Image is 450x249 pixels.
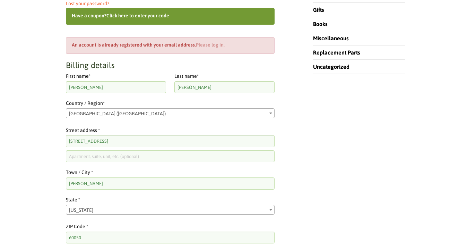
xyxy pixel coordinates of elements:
[66,150,275,162] input: Apartment, suite, unit, etc. (optional)
[66,108,275,118] span: Country / Region
[313,21,328,27] a: Books
[72,41,269,49] li: An account is already registered with your email address.
[66,168,275,177] label: Town / City
[313,35,349,41] a: Miscellaneous
[66,109,274,118] span: United States (US)
[313,64,349,70] a: Uncategorized
[174,72,275,81] label: Last name
[66,135,275,147] input: House number and street name
[66,8,275,25] div: Have a coupon?
[106,13,169,18] a: Enter your coupon code
[196,42,225,48] a: Please log in.
[66,72,275,108] label: Country / Region
[66,60,275,71] h3: Billing details
[66,223,275,231] label: ZIP Code
[66,205,274,215] span: Illinois
[313,7,324,13] a: Gifts
[66,126,275,135] label: Street address
[66,72,166,81] label: First name
[66,205,275,215] span: State
[66,196,275,204] label: State
[313,49,360,56] a: Replacement Parts
[66,1,109,6] a: Lost your password?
